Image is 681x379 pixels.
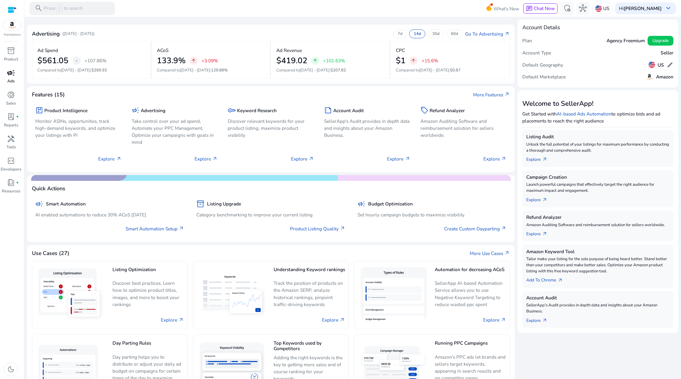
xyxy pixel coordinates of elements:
a: Create Custom Dayparting [444,225,506,232]
p: SellerApp's Audit provides in depth data and insights about your Amazon Business. [526,302,669,315]
p: AI enabled automations to reduce 30% ACoS [DATE] [35,211,184,218]
h5: US [658,62,664,68]
span: book_4 [7,179,15,187]
span: arrow_outward [504,250,510,256]
p: Track the position of products on the Amazon SERP, analyze historical rankings, pinpoint traffic-... [274,280,345,308]
h5: Plan [522,38,532,43]
button: Upgrade [648,36,673,46]
p: +107.86% [85,58,106,63]
a: Explorearrow_outward [526,228,553,237]
h5: Account Audit [333,108,364,113]
h4: Features (15) [32,91,65,98]
p: 30d [432,31,440,37]
span: chat [526,5,533,12]
span: arrow_outward [504,92,510,97]
h5: Refund Analyzer [526,215,669,220]
h5: Campaign Creation [526,174,669,180]
p: Launch powerful campaigns that effectively target the right audience for maximum impact and engag... [526,182,669,194]
span: [DATE] - [DATE] [61,67,91,73]
span: / [57,5,62,12]
p: SellerApp's Audit provides in depth data and insights about your Amazon Business. [324,118,410,139]
a: More Use Casesarrow_outward [470,250,510,257]
span: arrow_outward [309,156,314,162]
span: Chat Now [534,5,555,12]
span: admin_panel_settings [563,4,571,12]
span: handyman [7,135,15,143]
h3: Welcome to SellerApp! [522,100,673,108]
h5: Account Type [522,50,551,56]
p: US [603,3,609,14]
span: 129.88% [211,67,228,73]
span: campaign [358,200,365,208]
span: arrow_outward [116,156,122,162]
span: arrow_outward [504,31,510,37]
p: Compared to : [396,67,504,74]
p: Amazon Auditing Software and reimbursement solution for sellers worldwide. [420,118,507,139]
p: Tailor make your listing for the sole purpose of being heard better. Stand better than your compe... [526,256,669,274]
p: Compared to : [157,67,265,74]
span: code_blocks [7,157,15,165]
button: hub [576,2,590,15]
p: Ads [7,78,15,84]
span: keyboard_arrow_down [664,4,672,12]
img: amazon.svg [3,20,21,30]
span: package [35,106,43,114]
h5: Listing Optimization [112,267,184,277]
span: key [228,106,236,114]
h5: Refund Analyzer [430,108,465,113]
span: fiber_manual_record [16,181,19,184]
p: Unlock the full potential of your listings for maximum performance by conducting a thorough and c... [526,142,669,154]
h5: Advertising [141,108,165,113]
p: Monitor ASINs, opportunities, track high-demand keywords, and optimize your listings with PI [35,118,122,139]
h5: Day Parting Rules [112,340,184,351]
span: arrow_outward [179,226,184,231]
span: fiber_manual_record [16,115,19,118]
span: inventory_2 [7,47,15,55]
span: arrow_outward [405,156,410,162]
h5: Understanding Keyword rankings [274,267,345,277]
p: Discover best practices, Learn how to optimize product titles, images, and more to boost your ran... [112,280,184,308]
h4: Use Cases (27) [32,250,69,257]
h5: Listing Upgrade [207,201,241,207]
span: $0.87 [450,67,461,73]
span: edit [667,61,673,68]
span: - [75,57,78,64]
h5: Seller [661,50,673,56]
span: arrow_upward [411,58,416,64]
a: Explore [322,316,345,323]
span: dark_mode [7,365,15,373]
button: admin_panel_settings [560,2,574,15]
span: campaign [132,106,140,114]
span: inventory_2 [196,200,204,208]
b: [PERSON_NAME] [624,5,662,12]
img: us.svg [595,5,602,12]
a: Product Listing Quality [290,225,345,232]
span: sell [420,106,428,114]
span: $269.92 [92,67,107,73]
span: arrow_outward [542,318,548,323]
span: arrow_outward [501,156,506,162]
h5: Automation for decreasing ACoS [435,267,506,277]
span: arrow_outward [212,156,218,162]
h5: Listing Audit [526,134,669,140]
p: Tools [6,144,16,150]
p: Reports [4,122,18,129]
h4: Advertising [32,31,60,37]
h2: $1 [396,56,406,66]
span: What's New [493,3,519,14]
span: arrow_upward [191,58,196,64]
p: Marketplace [4,33,21,37]
p: ACoS [157,47,168,54]
h5: Default Marketplace [522,74,566,80]
p: Compared to : [37,67,145,74]
img: us.svg [648,61,655,68]
h5: Running PPC Campaigns [435,340,506,351]
p: SellerApp AI-based Automation Service allows you to use Negative Keyword Targeting to reduce wast... [435,280,506,308]
a: Explorearrow_outward [526,194,553,203]
span: arrow_outward [178,317,184,323]
p: Ad Revenue [276,47,302,54]
p: 60d [451,31,458,37]
h5: Top Keywords used by Competitors [274,340,345,352]
img: amazon.svg [645,73,653,81]
span: donut_small [7,91,15,99]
